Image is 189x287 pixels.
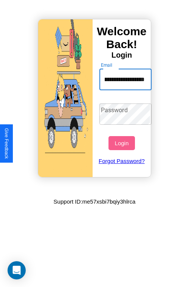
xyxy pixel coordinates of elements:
[38,19,93,177] img: gif
[96,150,148,172] a: Forgot Password?
[108,136,135,150] button: Login
[93,25,151,51] h3: Welcome Back!
[8,261,26,279] div: Open Intercom Messenger
[54,196,136,207] p: Support ID: me57xsbi7bqiy3hlrca
[93,51,151,60] h4: Login
[101,62,113,68] label: Email
[4,128,9,159] div: Give Feedback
